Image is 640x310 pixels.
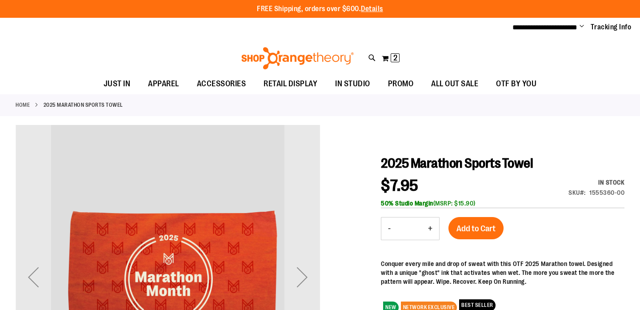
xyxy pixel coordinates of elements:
[257,4,383,14] p: FREE Shipping, orders over $600.
[456,224,496,234] span: Add to Cart
[381,199,624,208] div: (MSRP: $15.90)
[381,200,433,207] b: 50% Studio Margin
[448,217,504,239] button: Add to Cart
[589,188,624,197] div: 1555360-00
[264,74,317,94] span: RETAIL DISPLAY
[381,259,624,286] div: Conquer every mile and drop of sweat with this OTF 2025 Marathon towel. Designed with a unique "g...
[393,53,397,62] span: 2
[591,22,632,32] a: Tracking Info
[381,217,397,240] button: Decrease product quantity
[240,47,355,69] img: Shop Orangetheory
[397,218,421,239] input: Product quantity
[44,101,123,109] strong: 2025 Marathon Sports Towel
[580,23,584,32] button: Account menu
[16,101,30,109] a: Home
[148,74,179,94] span: APPAREL
[388,74,414,94] span: PROMO
[381,177,419,195] span: $7.95
[197,74,246,94] span: ACCESSORIES
[568,189,586,196] strong: SKU
[598,179,624,186] span: In stock
[335,74,370,94] span: IN STUDIO
[361,5,383,13] a: Details
[381,156,533,171] span: 2025 Marathon Sports Towel
[496,74,536,94] span: OTF BY YOU
[421,217,439,240] button: Increase product quantity
[431,74,478,94] span: ALL OUT SALE
[104,74,131,94] span: JUST IN
[568,178,624,187] div: Availability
